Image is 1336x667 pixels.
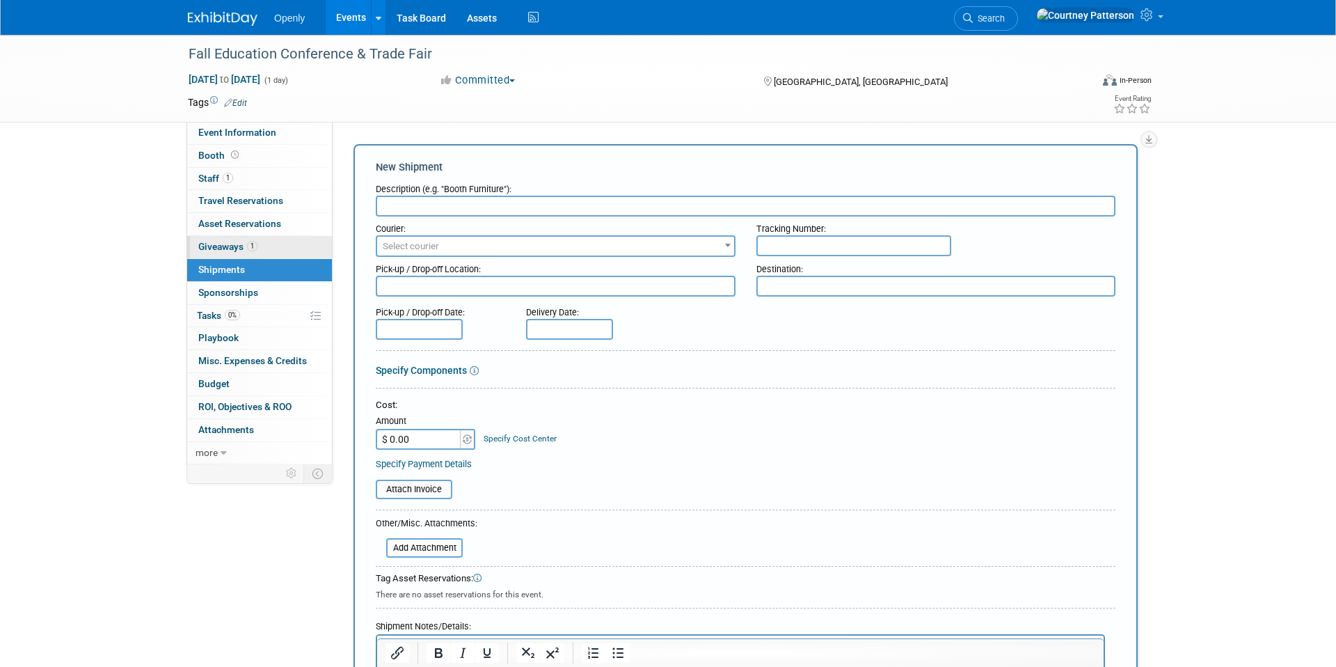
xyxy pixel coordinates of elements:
[187,327,332,350] a: Playbook
[606,643,630,663] button: Bullet list
[1113,95,1151,102] div: Event Rating
[197,310,240,321] span: Tasks
[187,259,332,281] a: Shipments
[385,643,409,663] button: Insert/edit link
[198,173,233,184] span: Staff
[187,396,332,418] a: ROI, Objectives & ROO
[188,12,257,26] img: ExhibitDay
[427,643,450,663] button: Bold
[187,419,332,441] a: Attachments
[187,236,332,258] a: Giveaways1
[187,442,332,464] a: more
[263,76,288,85] span: (1 day)
[224,98,247,108] a: Edit
[198,424,254,435] span: Attachments
[184,42,1069,67] div: Fall Education Conference & Trade Fair
[376,160,1115,175] div: New Shipment
[198,355,307,366] span: Misc. Expenses & Credits
[198,195,283,206] span: Travel Reservations
[376,517,477,533] div: Other/Misc. Attachments:
[187,168,332,190] a: Staff1
[954,6,1018,31] a: Search
[973,13,1005,24] span: Search
[218,74,231,85] span: to
[541,643,564,663] button: Superscript
[376,459,472,469] a: Specify Payment Details
[198,241,257,252] span: Giveaways
[383,241,439,251] span: Select courier
[1103,74,1117,86] img: Format-Inperson.png
[376,399,1115,412] div: Cost:
[582,643,605,663] button: Numbered list
[247,241,257,251] span: 1
[187,190,332,212] a: Travel Reservations
[196,447,218,458] span: more
[376,572,1115,586] div: Tag Asset Reservations:
[376,177,1115,196] div: Description (e.g. "Booth Furniture"):
[188,95,247,109] td: Tags
[376,415,477,429] div: Amount
[187,282,332,304] a: Sponsorships
[274,13,305,24] span: Openly
[475,643,499,663] button: Underline
[774,77,948,87] span: [GEOGRAPHIC_DATA], [GEOGRAPHIC_DATA]
[1036,8,1135,23] img: Courtney Patterson
[198,401,292,412] span: ROI, Objectives & ROO
[187,122,332,144] a: Event Information
[376,257,735,276] div: Pick-up / Drop-off Location:
[187,213,332,235] a: Asset Reservations
[187,145,332,167] a: Booth
[304,464,333,482] td: Toggle Event Tabs
[198,127,276,138] span: Event Information
[376,586,1115,601] div: There are no asset reservations for this event.
[526,300,695,319] div: Delivery Date:
[223,173,233,183] span: 1
[516,643,540,663] button: Subscript
[756,217,1116,235] div: Tracking Number:
[376,614,1105,634] div: Shipment Notes/Details:
[198,150,241,161] span: Booth
[225,310,240,320] span: 0%
[198,378,230,389] span: Budget
[187,350,332,372] a: Misc. Expenses & Credits
[484,434,557,444] a: Specify Cost Center
[376,217,735,235] div: Courier:
[187,373,332,395] a: Budget
[1119,75,1152,86] div: In-Person
[198,264,245,275] span: Shipments
[376,365,467,376] a: Specify Components
[434,73,521,88] button: Committed
[188,73,261,86] span: [DATE] [DATE]
[228,150,241,160] span: Booth not reserved yet
[1008,72,1152,93] div: Event Format
[451,643,475,663] button: Italic
[187,305,332,327] a: Tasks0%
[198,218,281,229] span: Asset Reservations
[280,464,304,482] td: Personalize Event Tab Strip
[198,332,239,343] span: Playbook
[376,300,505,319] div: Pick-up / Drop-off Date:
[198,287,258,298] span: Sponsorships
[756,257,1116,276] div: Destination:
